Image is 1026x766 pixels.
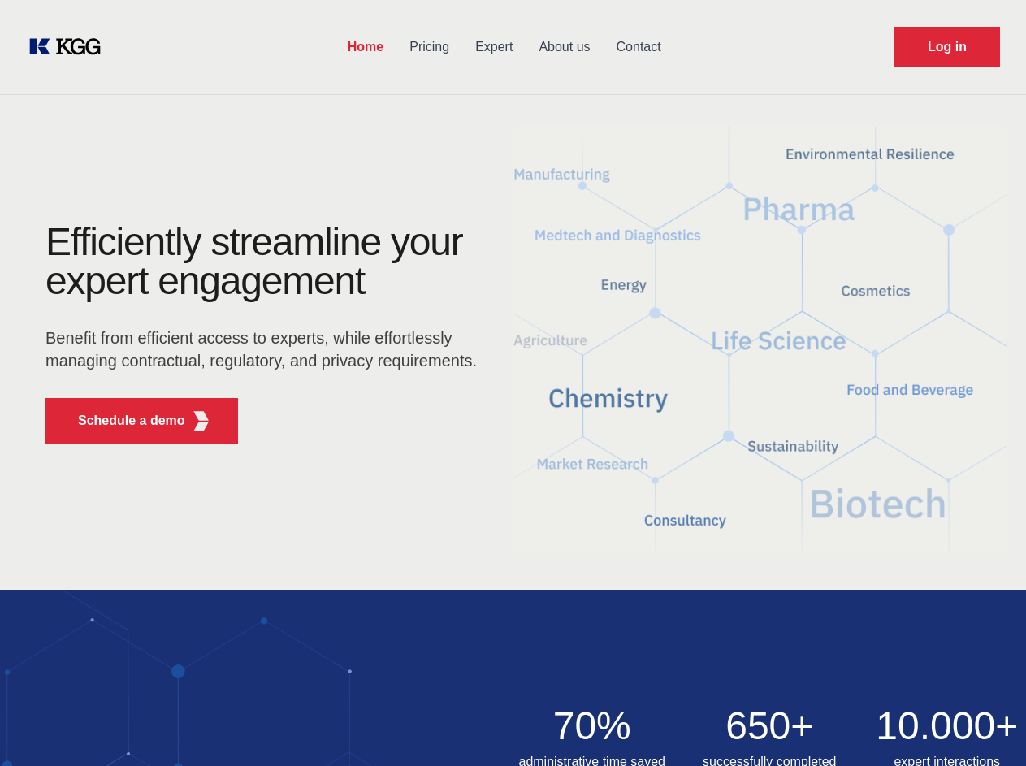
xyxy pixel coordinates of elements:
h2: 70% [513,707,672,746]
a: KOL Knowledge Platform: Talk to Key External Experts (KEE) [26,34,114,60]
a: Expert [462,26,526,68]
img: KGG Fifth Element RED [513,106,1007,573]
a: Home [335,26,396,68]
a: Contact [604,26,674,68]
h1: Efficiently streamline your expert engagement [45,223,487,301]
button: Schedule a demoKGG Fifth Element RED [45,398,238,444]
h2: 650+ [690,707,849,746]
p: Benefit from efficient access to experts, while effortlessly managing contractual, regulatory, an... [45,327,487,372]
a: About us [526,26,603,68]
img: KGG Fifth Element RED [191,411,211,431]
a: Request Demo [894,27,1000,67]
p: Schedule a demo [78,411,185,431]
a: Pricing [396,26,462,68]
